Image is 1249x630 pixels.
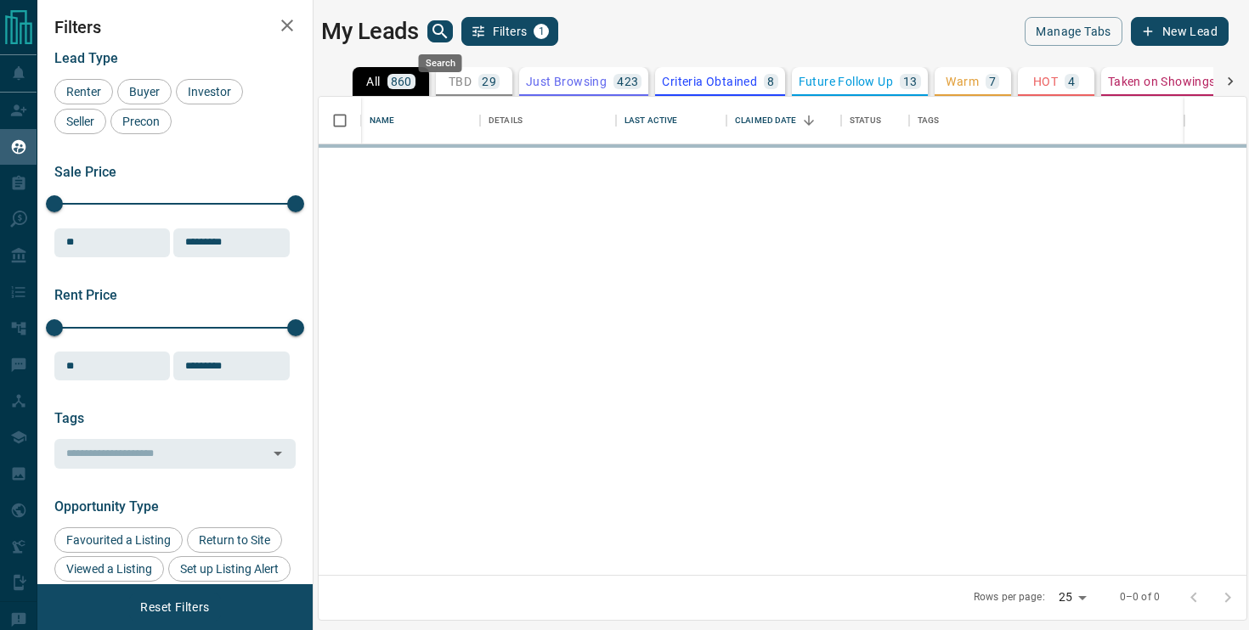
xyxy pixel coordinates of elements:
p: Criteria Obtained [662,76,757,87]
div: Last Active [624,97,677,144]
div: Return to Site [187,527,282,553]
div: Seller [54,109,106,134]
button: Filters1 [461,17,559,46]
p: TBD [449,76,472,87]
p: Rows per page: [974,590,1045,605]
div: Last Active [616,97,726,144]
p: Future Follow Up [799,76,893,87]
p: 423 [617,76,638,87]
button: Sort [797,109,821,132]
button: search button [427,20,453,42]
div: Name [361,97,480,144]
p: 29 [482,76,496,87]
p: Just Browsing [526,76,607,87]
div: Status [841,97,909,144]
h2: Filters [54,17,296,37]
span: Sale Price [54,164,116,180]
div: Claimed Date [726,97,841,144]
div: Favourited a Listing [54,527,183,553]
span: Favourited a Listing [60,533,177,547]
span: Renter [60,85,107,98]
h1: My Leads [321,18,419,45]
p: HOT [1033,76,1058,87]
div: Set up Listing Alert [168,556,291,582]
div: Investor [176,79,243,104]
p: 13 [903,76,918,87]
span: 1 [535,25,547,37]
span: Lead Type [54,50,118,66]
span: Buyer [123,85,166,98]
p: Warm [946,76,979,87]
div: Tags [918,97,940,144]
div: 25 [1052,585,1093,610]
div: Tags [909,97,1184,144]
button: Manage Tabs [1025,17,1122,46]
p: Taken on Showings [1108,76,1216,87]
div: Status [850,97,881,144]
p: 860 [391,76,412,87]
p: All [366,76,380,87]
button: Reset Filters [129,593,220,622]
span: Opportunity Type [54,498,159,515]
p: 4 [1068,76,1075,87]
button: New Lead [1131,17,1229,46]
span: Precon [116,115,166,128]
span: Viewed a Listing [60,562,158,576]
p: 8 [767,76,774,87]
p: 0–0 of 0 [1120,590,1160,605]
div: Details [480,97,616,144]
div: Renter [54,79,113,104]
span: Return to Site [193,533,276,547]
p: 7 [989,76,996,87]
span: Rent Price [54,287,117,303]
button: Open [266,442,290,465]
span: Seller [60,115,100,128]
div: Name [370,97,395,144]
span: Investor [182,85,237,98]
span: Tags [54,410,84,426]
div: Precon [110,109,172,134]
div: Details [489,97,523,144]
span: Set up Listing Alert [174,562,285,576]
div: Buyer [117,79,172,104]
div: Viewed a Listing [54,556,164,582]
div: Search [419,54,462,72]
div: Claimed Date [735,97,797,144]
